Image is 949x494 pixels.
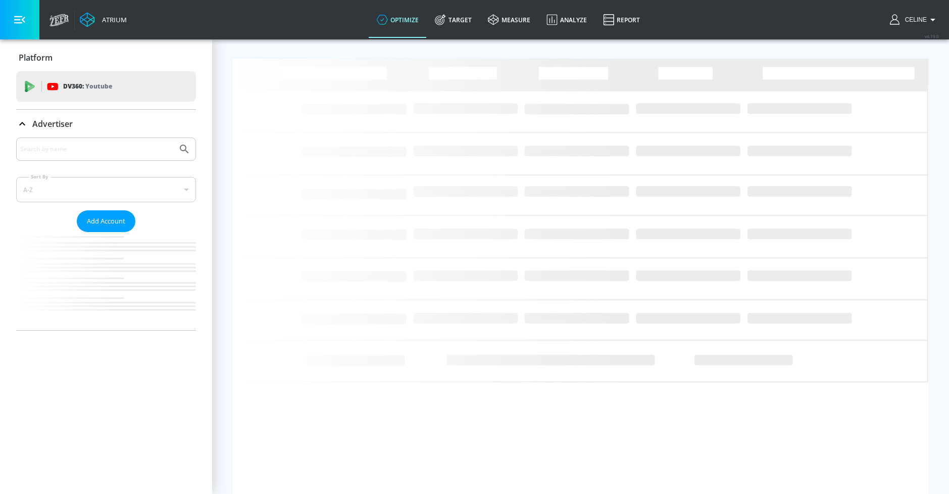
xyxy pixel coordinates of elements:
div: Platform [16,43,196,72]
p: Youtube [85,81,112,92]
div: DV360: Youtube [16,71,196,102]
p: Platform [19,52,53,63]
div: Advertiser [16,110,196,138]
span: Add Account [87,215,125,227]
p: Advertiser [32,118,73,129]
p: DV360: [63,81,112,92]
div: A-Z [16,177,196,202]
input: Search by name [20,143,173,156]
div: Atrium [98,15,127,24]
a: optimize [369,2,427,38]
span: login as: celine.ghanbary@zefr.com [901,16,927,23]
button: Add Account [77,210,135,232]
a: Target [427,2,480,38]
button: Celine [890,14,939,26]
label: Sort By [29,173,51,180]
span: v 4.19.0 [925,33,939,39]
div: Advertiser [16,138,196,330]
a: Report [595,2,648,38]
a: Analyze [538,2,595,38]
a: measure [480,2,538,38]
a: Atrium [80,12,127,27]
nav: list of Advertiser [16,232,196,330]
